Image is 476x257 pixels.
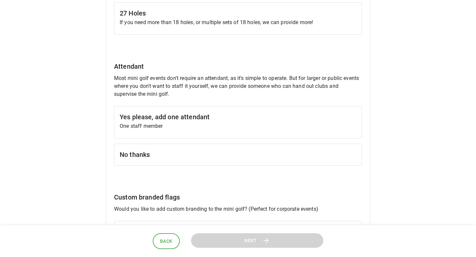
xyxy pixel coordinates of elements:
p: One staff member [120,122,356,130]
h6: No thanks [120,149,356,160]
h6: 27 Holes [120,8,356,18]
span: Back [160,237,173,245]
h6: Yes please, add one attendant [120,112,356,122]
button: Back [153,233,180,249]
button: Next [191,233,323,248]
span: Next [244,237,257,245]
h6: Custom branded flags [114,192,362,202]
h6: Attendant [114,61,362,72]
p: If you need more than 18 holes, or multiple sets of 18 holes, we can provide more! [120,18,356,26]
p: Most mini golf events don't require an attendant, as it's simple to operate. But for larger or pu... [114,74,362,98]
p: Would you like to add custom branding to the mini golf? (Perfect for corporate events) [114,205,362,213]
